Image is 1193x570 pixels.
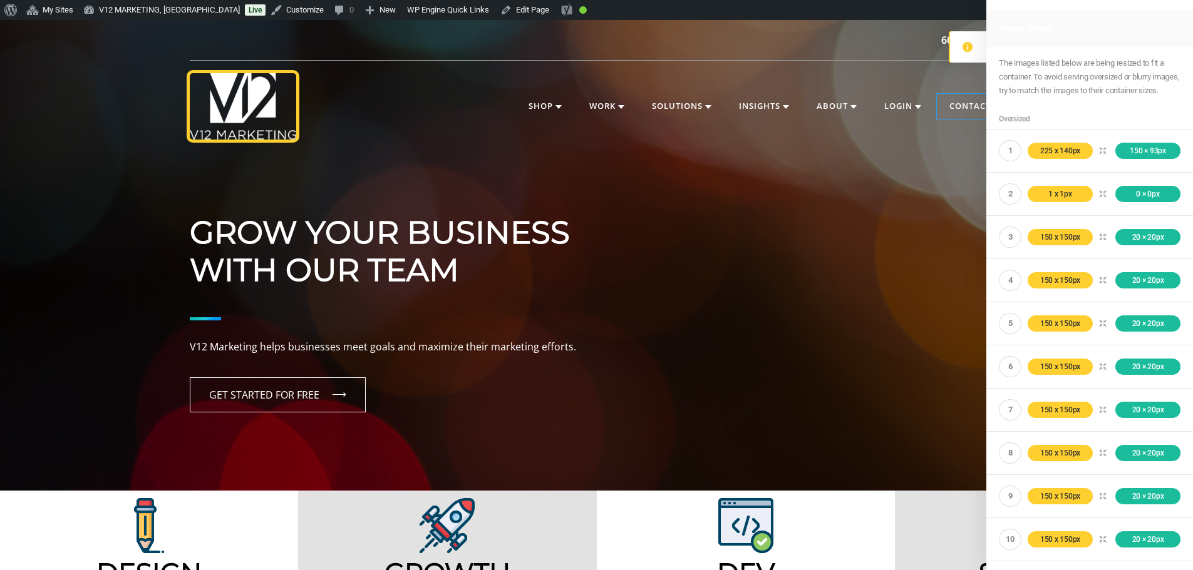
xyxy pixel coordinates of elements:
a: Contact [937,94,1003,119]
span: 20 × 20px [1115,402,1180,418]
a: Work [577,94,637,119]
h1: Grow Your Business With Our Team [190,176,1004,289]
span: 225 x 140px [1028,143,1093,159]
img: V12 Marketing Design Solutions [420,498,475,553]
span: 1 x 1px [1028,186,1093,202]
span: 20 × 20px [1115,315,1180,332]
span: 6 [999,356,1021,377]
span: 20 × 20px [1115,272,1180,288]
span: 3 [999,226,1021,248]
h3: Image Issues [986,9,1193,47]
span: 1 [999,140,1021,161]
span: 4 [999,270,1021,291]
a: Solutions [639,94,724,119]
span: 0 × 0px [1115,186,1180,202]
span: 150 x 150px [1028,402,1093,418]
span: 2 [999,183,1021,205]
img: V12 MARKETING Logo New Hampshire Marketing Agency [190,73,297,140]
a: Shop [516,94,574,119]
a: 603.238.4796 [941,33,1004,48]
span: 7 [999,399,1021,420]
a: About [804,94,869,119]
strong: Oversized [986,115,1043,123]
div: Good [579,6,587,14]
img: V12 Marketing Web Development Solutions [718,498,773,553]
img: V12 Marketing Design Solutions [134,498,164,553]
a: GET STARTED FOR FREE [190,377,366,412]
span: 20 × 20px [1115,229,1180,245]
span: 150 x 150px [1028,229,1093,245]
span: 5 [999,313,1021,334]
a: Live [245,4,266,16]
span: 20 × 20px [1115,359,1180,375]
p: The images listed below are being resized to fit a container. To avoid serving oversized or blurr... [986,56,1193,98]
a: Login [872,94,934,119]
p: V12 Marketing helps businesses meet goals and maximize their marketing efforts. [190,339,1004,355]
span: 150 × 93px [1115,143,1180,159]
span: 150 x 150px [1028,272,1093,288]
iframe: Chat Widget [968,425,1193,570]
span: 150 x 150px [1028,315,1093,332]
a: Insights [726,94,802,119]
span: 150 x 150px [1028,359,1093,375]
